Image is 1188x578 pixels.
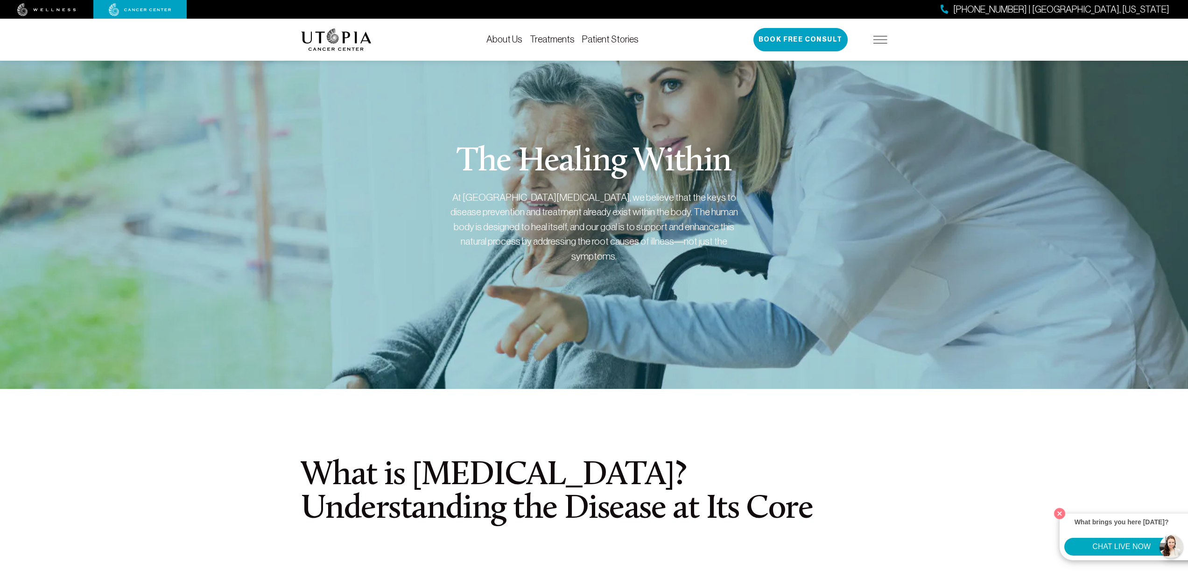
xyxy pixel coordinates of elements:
[582,34,639,44] a: Patient Stories
[753,28,848,51] button: Book Free Consult
[17,3,76,16] img: wellness
[450,190,739,264] div: At [GEOGRAPHIC_DATA][MEDICAL_DATA], we believe that the keys to disease prevention and treatment ...
[953,3,1169,16] span: [PHONE_NUMBER] | [GEOGRAPHIC_DATA], [US_STATE]
[1075,518,1169,526] strong: What brings you here [DATE]?
[530,34,575,44] a: Treatments
[486,34,522,44] a: About Us
[1052,506,1068,522] button: Close
[1064,538,1179,556] button: CHAT LIVE NOW
[941,3,1169,16] a: [PHONE_NUMBER] | [GEOGRAPHIC_DATA], [US_STATE]
[457,145,731,179] h1: The Healing Within
[301,28,372,51] img: logo
[109,3,171,16] img: cancer center
[873,36,887,43] img: icon-hamburger
[301,459,887,526] h1: What is [MEDICAL_DATA]? Understanding the Disease at Its Core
